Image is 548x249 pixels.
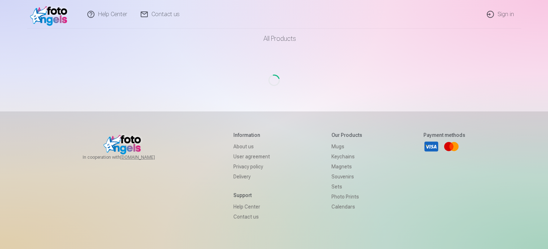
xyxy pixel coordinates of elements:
img: /v1 [30,3,71,26]
a: Keychains [331,152,362,162]
a: Photo prints [331,192,362,202]
a: Calendars [331,202,362,212]
a: All products [243,29,305,49]
a: [DOMAIN_NAME] [120,154,172,160]
h5: Our products [331,131,362,139]
a: Souvenirs [331,172,362,182]
a: User agreement [233,152,270,162]
a: Visa [423,139,439,154]
a: Privacy policy [233,162,270,172]
h5: Payment methods [423,131,465,139]
span: In cooperation with [83,154,172,160]
h5: Information [233,131,270,139]
a: Help Center [233,202,270,212]
a: Mugs [331,142,362,152]
a: Mastercard [443,139,459,154]
a: Contact us [233,212,270,222]
a: About us [233,142,270,152]
a: Sets [331,182,362,192]
h5: Support [233,192,270,199]
a: Magnets [331,162,362,172]
a: Delivery [233,172,270,182]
